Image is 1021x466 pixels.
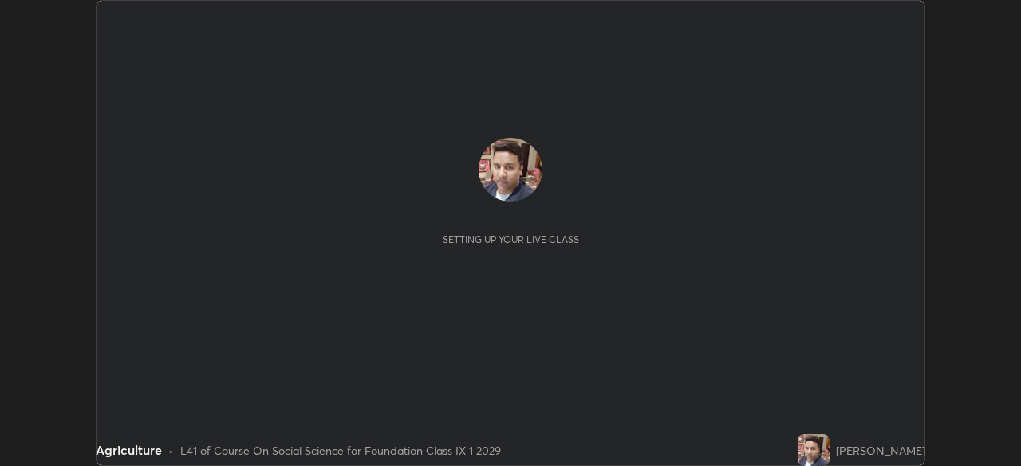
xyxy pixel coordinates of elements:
img: 3 [479,138,542,202]
img: 3 [798,434,830,466]
div: L41 of Course On Social Science for Foundation Class IX 1 2029 [180,442,501,459]
div: • [168,442,174,459]
div: [PERSON_NAME] [836,442,925,459]
div: Agriculture [96,441,162,460]
div: Setting up your live class [443,233,579,245]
